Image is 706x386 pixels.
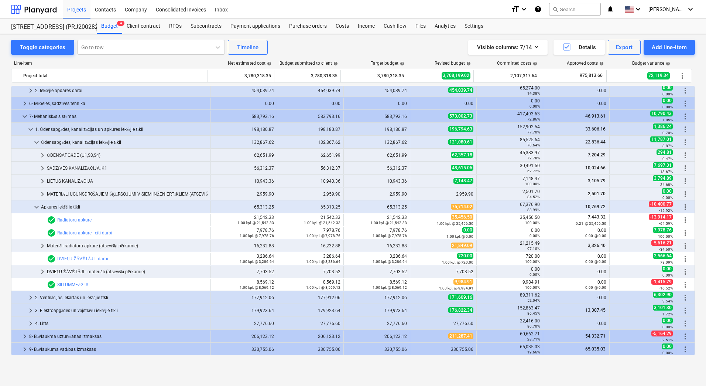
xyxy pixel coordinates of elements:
div: 132,867.62 [280,140,340,145]
i: keyboard_arrow_down [686,5,695,14]
small: 0.47% [662,157,673,161]
div: RFQs [165,19,186,34]
div: 583,793.16 [347,114,407,119]
span: More actions [681,164,690,173]
div: 132,867.62 [347,140,407,145]
div: 198,180.87 [280,127,340,132]
span: More actions [681,99,690,108]
button: Details [554,40,605,55]
div: 2. Ventilācijas iekārtas un iekšējie tīkli [35,292,208,304]
small: 1.00 kpl. @ 35,456.50 [437,221,473,226]
small: 1.00 kpl. @ 3,286.64 [373,260,407,264]
span: 0.00 [462,227,473,233]
div: 65,274.00 [480,85,540,96]
span: 46,913.61 [585,114,606,119]
small: 1.00 kpl. @ 21,542.33 [370,221,407,225]
span: 3,326.40 [587,243,606,248]
small: 1.00 kpl. @ 21,542.33 [237,221,274,225]
a: Subcontracts [186,19,226,34]
div: 21,542.33 [214,215,274,225]
div: 152,902.54 [480,124,540,135]
span: More actions [681,319,690,328]
span: 3,105.79 [587,178,606,183]
span: 0.00 [662,85,673,91]
small: -34.60% [659,247,673,251]
div: [STREET_ADDRESS] (PRJ2002826) 2601978 [11,23,88,31]
span: keyboard_arrow_right [38,151,47,160]
span: keyboard_arrow_down [32,138,41,147]
div: Approved costs [567,61,604,66]
div: 454,039.74 [347,88,407,93]
a: Payment applications [226,19,285,34]
small: 1.00 kpl. @ 0.00 [446,234,473,238]
div: 3,780,318.35 [277,70,337,82]
span: help [465,61,471,66]
span: More actions [681,125,690,134]
span: 3,794.89 [653,175,673,181]
span: More actions [681,293,690,302]
div: 7,703.52 [214,269,274,274]
span: 3,708,199.02 [442,72,470,79]
small: 100.00% [525,221,540,225]
span: 121,080.61 [448,139,473,145]
span: search [552,6,558,12]
div: 3,780,318.35 [344,70,404,82]
div: LIETUS KANALIZĀCIJA [47,175,208,187]
div: 67,376.90 [480,202,540,212]
small: 0.00% [662,273,673,277]
span: help [332,61,338,66]
span: 21,849.09 [451,243,473,248]
a: Client contract [122,19,165,34]
span: help [398,61,404,66]
small: 97.10% [527,247,540,251]
div: 10,943.36 [214,179,274,184]
span: More actions [681,138,690,147]
div: 8,569.12 [347,280,407,290]
div: 7,978.76 [280,228,340,238]
span: -13,914.17 [649,214,673,220]
span: More actions [681,306,690,315]
div: 7,148.47 [480,176,540,186]
div: 7- Mehaniskās sistēmas [29,111,208,122]
a: Radiatoru apkure - citi darbi [57,230,112,236]
div: Revised budget [435,61,471,66]
a: Radiatoru apkure [57,217,92,223]
div: 417,493.63 [480,111,540,122]
div: 7,703.52 [280,269,340,274]
div: 3,286.64 [280,254,340,264]
span: [PERSON_NAME] [648,6,685,12]
div: Ūdensapgādes, kanalizācijas iekšējie tīkli [41,136,208,148]
div: 62,651.99 [214,153,274,158]
small: 34.68% [660,183,673,187]
div: 7,978.76 [347,228,407,238]
div: 1. Ūdensapgādes, kanalizācijas un apkures iekšējie tīkli [35,123,208,135]
span: More actions [681,190,690,199]
span: 0.00 [662,98,673,104]
span: keyboard_arrow_right [26,86,35,95]
small: -15.92% [659,209,673,213]
iframe: Chat Widget [669,351,706,386]
span: 7,148.47 [453,178,473,184]
span: 2,566.64 [653,253,673,259]
span: Line-item has 3 RFQs [47,254,56,263]
div: 0.00 [480,267,540,277]
small: 8.87% [662,144,673,148]
i: format_size [511,5,520,14]
small: 0.00 @ 0.00 [585,285,606,289]
div: 583,793.16 [280,114,340,119]
a: Cash flow [379,19,411,34]
div: 62,651.99 [347,153,407,158]
div: 3,780,318.35 [211,70,271,82]
div: 9,984.91 [480,280,540,290]
div: Toggle categories [20,43,65,52]
div: 10,943.36 [280,179,340,184]
div: 45,383.97 [480,150,540,160]
small: -64.59% [659,221,673,226]
div: 62,651.99 [280,153,340,158]
span: 573,002.73 [448,113,473,119]
small: 100.00% [525,260,540,264]
div: 198,180.87 [214,127,274,132]
div: 0.00 [546,254,606,264]
div: 2,959.90 [347,192,407,197]
span: keyboard_arrow_right [26,306,35,315]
